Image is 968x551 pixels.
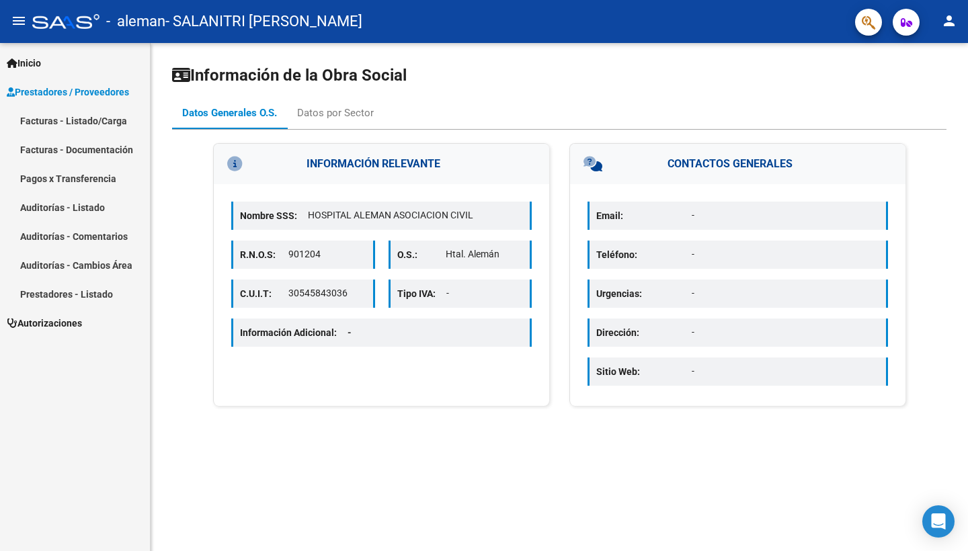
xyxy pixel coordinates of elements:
[165,7,362,36] span: - SALANITRI [PERSON_NAME]
[348,327,352,338] span: -
[397,286,446,301] p: Tipo IVA:
[288,247,366,261] p: 901204
[692,325,879,339] p: -
[692,364,879,378] p: -
[7,316,82,331] span: Autorizaciones
[106,7,165,36] span: - aleman
[397,247,446,262] p: O.S.:
[240,286,288,301] p: C.U.I.T:
[240,247,288,262] p: R.N.O.S:
[596,247,692,262] p: Teléfono:
[596,286,692,301] p: Urgencias:
[297,105,374,120] div: Datos por Sector
[596,325,692,340] p: Dirección:
[288,286,366,300] p: 30545843036
[692,286,879,300] p: -
[240,208,308,223] p: Nombre SSS:
[7,56,41,71] span: Inicio
[308,208,523,222] p: HOSPITAL ALEMAN ASOCIACION CIVIL
[182,105,277,120] div: Datos Generales O.S.
[596,208,692,223] p: Email:
[692,247,879,261] p: -
[692,208,879,222] p: -
[214,144,549,184] h3: INFORMACIÓN RELEVANTE
[11,13,27,29] mat-icon: menu
[446,286,524,300] p: -
[7,85,129,99] span: Prestadores / Proveedores
[922,505,955,538] div: Open Intercom Messenger
[172,65,946,86] h1: Información de la Obra Social
[240,325,362,340] p: Información Adicional:
[941,13,957,29] mat-icon: person
[446,247,523,261] p: Htal. Alemán
[570,144,905,184] h3: CONTACTOS GENERALES
[596,364,692,379] p: Sitio Web:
